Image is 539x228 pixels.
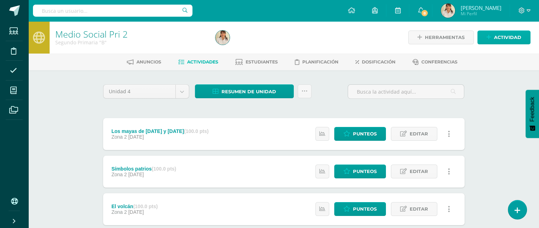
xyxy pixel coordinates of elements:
span: Mi Perfil [460,11,501,17]
strong: (100.0 pts) [184,128,208,134]
a: Medio Social Pri 2 [55,28,128,40]
span: Estudiantes [246,59,278,65]
span: Anuncios [136,59,161,65]
span: Editar [410,127,428,140]
span: Editar [410,202,428,216]
a: Actividades [178,56,218,68]
div: Los mayas de [DATE] y [DATE] [111,128,208,134]
div: Símbolos patrios [111,166,176,172]
span: Feedback [529,97,535,122]
strong: (100.0 pts) [133,204,158,209]
span: Unidad 4 [109,85,170,98]
img: 5c1941462bfddfd51120fb418145335e.png [441,4,455,18]
span: Actividad [494,31,521,44]
strong: (100.0 pts) [152,166,176,172]
span: Actividades [187,59,218,65]
a: Conferencias [412,56,457,68]
input: Busca la actividad aquí... [348,85,464,99]
span: [DATE] [128,209,144,215]
span: Zona 2 [111,134,127,140]
input: Busca un usuario... [33,5,192,17]
span: Planificación [302,59,338,65]
span: Dosificación [362,59,395,65]
span: Punteos [353,127,377,140]
a: Punteos [334,127,386,141]
a: Planificación [295,56,338,68]
span: Conferencias [421,59,457,65]
a: Dosificación [355,56,395,68]
a: Unidad 4 [103,85,189,98]
img: 5c1941462bfddfd51120fb418145335e.png [215,30,230,45]
div: Segundo Primaria 'B' [55,39,207,46]
h1: Medio Social Pri 2 [55,29,207,39]
span: Punteos [353,202,377,216]
a: Punteos [334,202,386,216]
a: Herramientas [408,30,474,44]
a: Estudiantes [235,56,278,68]
span: Zona 2 [111,209,127,215]
span: Editar [410,165,428,178]
a: Actividad [477,30,530,44]
span: Zona 2 [111,172,127,177]
span: [PERSON_NAME] [460,4,501,11]
span: Herramientas [425,31,465,44]
a: Anuncios [127,56,161,68]
span: [DATE] [128,134,144,140]
div: El volcán [111,204,158,209]
span: [DATE] [128,172,144,177]
span: Resumen de unidad [221,85,276,98]
a: Punteos [334,165,386,178]
span: Punteos [353,165,377,178]
button: Feedback - Mostrar encuesta [526,90,539,138]
span: 8 [421,9,428,17]
a: Resumen de unidad [195,84,294,98]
